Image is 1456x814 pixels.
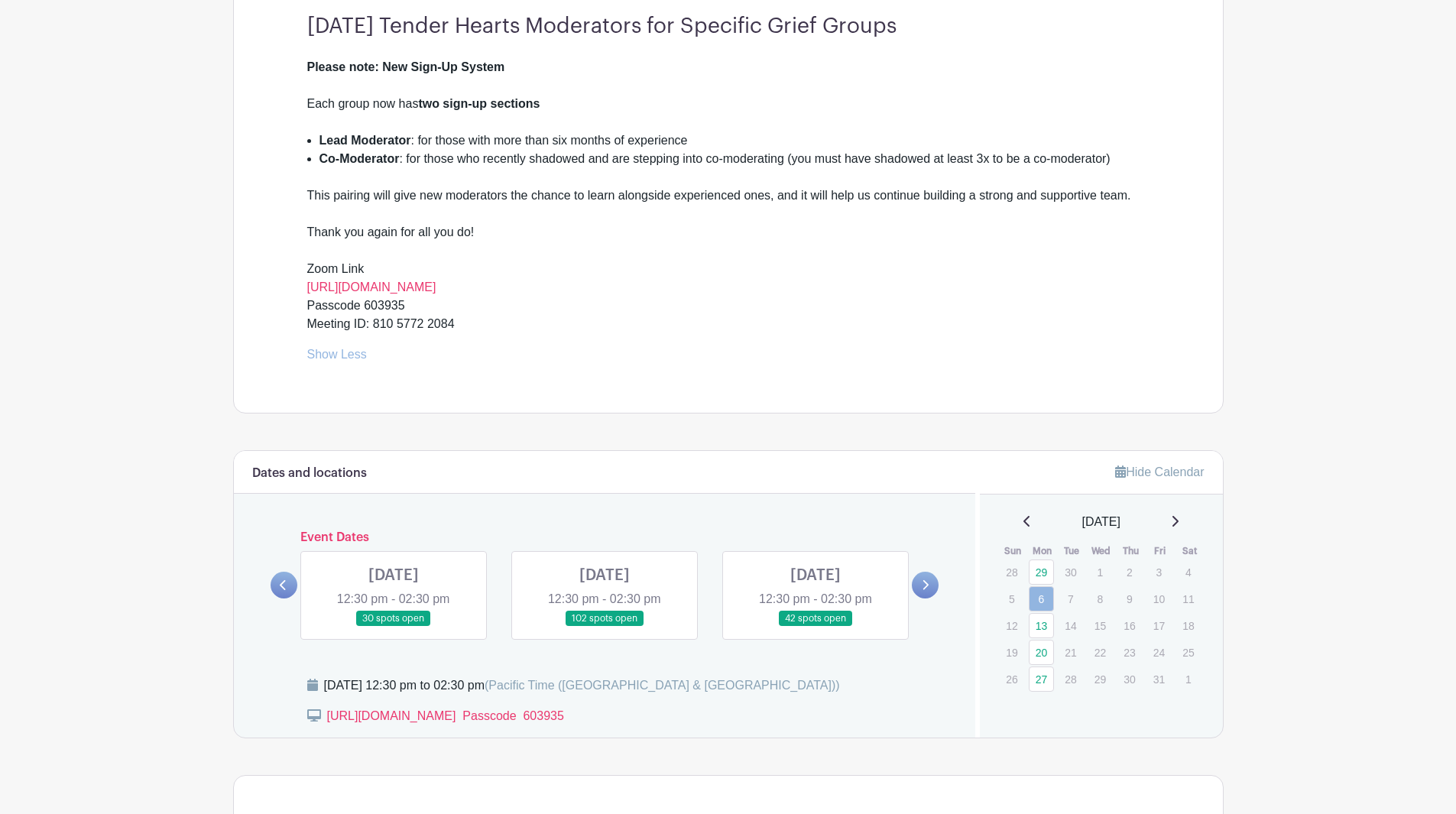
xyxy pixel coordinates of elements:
[1088,640,1113,664] p: 22
[1117,667,1142,691] p: 30
[1058,587,1083,611] p: 7
[999,614,1024,637] p: 12
[319,134,411,147] strong: Lead Moderator
[1116,543,1146,559] th: Thu
[1088,560,1113,584] p: 1
[1146,614,1172,637] p: 17
[327,709,564,722] a: [URL][DOMAIN_NAME] Passcode 603935
[1058,560,1083,584] p: 30
[324,676,840,695] div: [DATE] 12:30 pm to 02:30 pm
[1088,587,1113,611] p: 8
[1088,667,1113,691] p: 29
[1058,614,1083,637] p: 14
[1029,640,1054,665] a: 20
[1146,667,1172,691] p: 31
[1146,560,1172,584] p: 3
[1176,587,1201,611] p: 11
[999,560,1024,584] p: 28
[307,348,367,367] a: Show Less
[307,14,1150,40] h3: [DATE] Tender Hearts Moderators for Specific Grief Groups
[1029,559,1054,585] a: 29
[418,97,540,110] strong: two sign-up sections
[1028,543,1058,559] th: Mon
[1029,586,1054,611] a: 6
[1087,543,1117,559] th: Wed
[1176,560,1201,584] p: 4
[319,152,400,165] strong: Co-Moderator
[999,667,1024,691] p: 26
[307,315,1150,333] div: Meeting ID: 810 5772 2084
[307,186,1150,315] div: This pairing will give new moderators the chance to learn alongside experienced ones, and it will...
[1082,513,1120,531] span: [DATE]
[1117,560,1142,584] p: 2
[297,530,913,545] h6: Event Dates
[999,587,1024,611] p: 5
[1117,640,1142,664] p: 23
[1146,543,1176,559] th: Fri
[319,131,1150,150] li: : for those with more than six months of experience
[252,466,367,481] h6: Dates and locations
[1176,614,1201,637] p: 18
[1088,614,1113,637] p: 15
[1115,465,1204,478] a: Hide Calendar
[1117,614,1142,637] p: 16
[1058,667,1083,691] p: 28
[307,95,1150,131] div: Each group now has
[307,60,505,73] strong: Please note: New Sign-Up System
[1117,587,1142,611] p: 9
[1146,640,1172,664] p: 24
[999,640,1024,664] p: 19
[1176,640,1201,664] p: 25
[307,281,436,293] a: [URL][DOMAIN_NAME]
[1057,543,1087,559] th: Tue
[1175,543,1205,559] th: Sat
[1058,640,1083,664] p: 21
[319,150,1150,186] li: : for those who recently shadowed and are stepping into co-moderating (you must have shadowed at ...
[1146,587,1172,611] p: 10
[1176,667,1201,691] p: 1
[998,543,1028,559] th: Sun
[1029,613,1054,638] a: 13
[1029,666,1054,692] a: 27
[485,679,840,692] span: (Pacific Time ([GEOGRAPHIC_DATA] & [GEOGRAPHIC_DATA]))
